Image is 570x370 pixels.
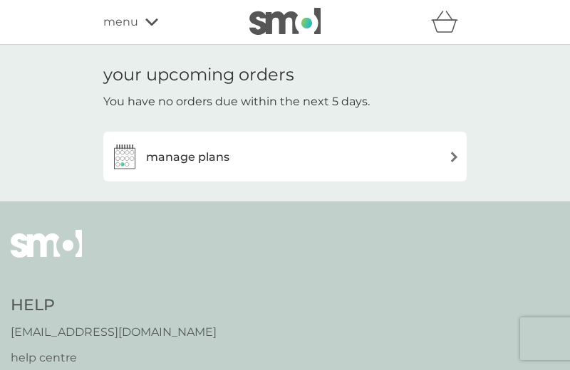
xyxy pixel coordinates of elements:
img: smol [11,230,82,278]
h4: Help [11,295,217,317]
p: You have no orders due within the next 5 days. [103,92,370,111]
div: basket [431,8,467,36]
a: help centre [11,349,217,367]
span: menu [103,13,138,31]
h3: manage plans [146,148,229,166]
img: smol [249,8,321,35]
h1: your upcoming orders [103,65,294,85]
img: arrow right [449,152,460,162]
a: [EMAIL_ADDRESS][DOMAIN_NAME] [11,323,217,342]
